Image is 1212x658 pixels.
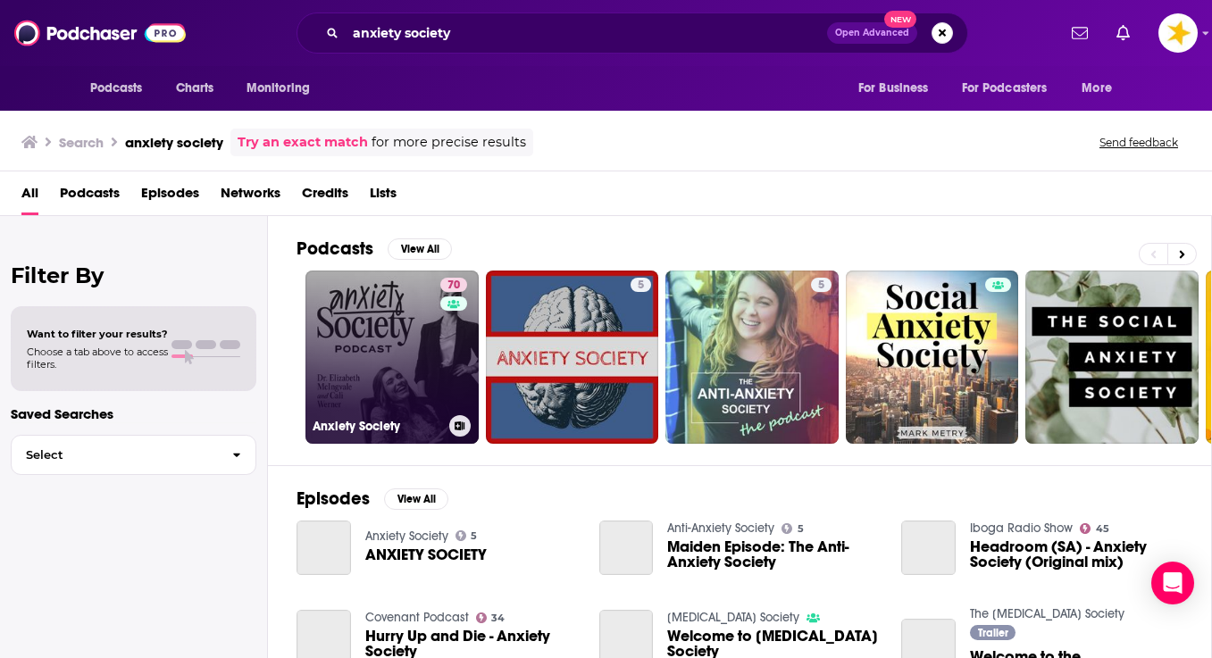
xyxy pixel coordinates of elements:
span: Trailer [978,628,1008,638]
button: Show profile menu [1158,13,1198,53]
a: 70 [440,278,467,292]
span: Logged in as Spreaker_Prime [1158,13,1198,53]
a: PodcastsView All [297,237,452,260]
div: Search podcasts, credits, & more... [297,12,968,54]
span: 5 [638,277,644,295]
span: Choose a tab above to access filters. [27,346,168,371]
span: For Business [858,76,929,101]
button: View All [384,488,448,510]
button: Select [11,435,256,475]
a: All [21,179,38,215]
a: 70Anxiety Society [305,271,479,444]
span: Podcasts [90,76,143,101]
button: Open AdvancedNew [827,22,917,44]
span: Open Advanced [835,29,909,37]
a: 5 [782,523,804,534]
a: Anti-Anxiety Society [667,521,774,536]
button: Send feedback [1094,135,1183,150]
a: 5 [665,271,839,444]
a: Headroom (SA) - Anxiety Society (Original mix) [901,521,956,575]
h2: Podcasts [297,237,373,260]
a: Anxiety Society [365,529,448,544]
button: open menu [234,71,333,105]
a: Podcasts [60,179,120,215]
span: 5 [471,532,477,540]
h3: Search [59,134,104,151]
button: open menu [1069,71,1134,105]
a: Lists [370,179,397,215]
a: EpisodesView All [297,487,448,510]
span: Want to filter your results? [27,328,168,340]
input: Search podcasts, credits, & more... [346,19,827,47]
a: Try an exact match [238,132,368,153]
h3: anxiety society [125,134,223,151]
span: 45 [1096,525,1109,533]
img: User Profile [1158,13,1198,53]
a: The Social Anxiety Society [970,606,1124,621]
a: Show notifications dropdown [1065,18,1095,48]
span: 5 [818,277,824,295]
img: Podchaser - Follow, Share and Rate Podcasts [14,16,186,50]
h2: Filter By [11,262,256,288]
a: ANXIETY SOCIETY [365,547,487,562]
a: Credits [302,179,348,215]
span: for more precise results [372,132,526,153]
button: open menu [846,71,951,105]
a: 45 [1080,523,1109,534]
a: Maiden Episode: The Anti-Anxiety Society [599,521,654,575]
span: Charts [176,76,214,101]
span: More [1082,76,1112,101]
span: Monitoring [247,76,310,101]
a: Charts [164,71,225,105]
h2: Episodes [297,487,370,510]
div: Open Intercom Messenger [1151,562,1194,604]
a: Iboga Radio Show [970,521,1073,536]
a: Episodes [141,179,199,215]
span: 34 [491,614,505,622]
span: 5 [798,525,804,533]
a: 5 [456,530,478,541]
a: 5 [811,278,832,292]
a: Maiden Episode: The Anti-Anxiety Society [667,539,880,570]
a: 5 [631,278,651,292]
a: Social Anxiety Society [667,610,799,625]
a: 5 [486,271,659,444]
span: 70 [447,277,460,295]
a: Headroom (SA) - Anxiety Society (Original mix) [970,539,1183,570]
span: Select [12,449,218,461]
p: Saved Searches [11,405,256,422]
a: ANXIETY SOCIETY [297,521,351,575]
a: Show notifications dropdown [1109,18,1137,48]
button: open menu [78,71,166,105]
a: Networks [221,179,280,215]
button: View All [388,238,452,260]
span: For Podcasters [962,76,1048,101]
span: New [884,11,916,28]
h3: Anxiety Society [313,419,442,434]
button: open menu [950,71,1074,105]
a: 34 [476,612,506,623]
a: Covenant Podcast [365,610,469,625]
